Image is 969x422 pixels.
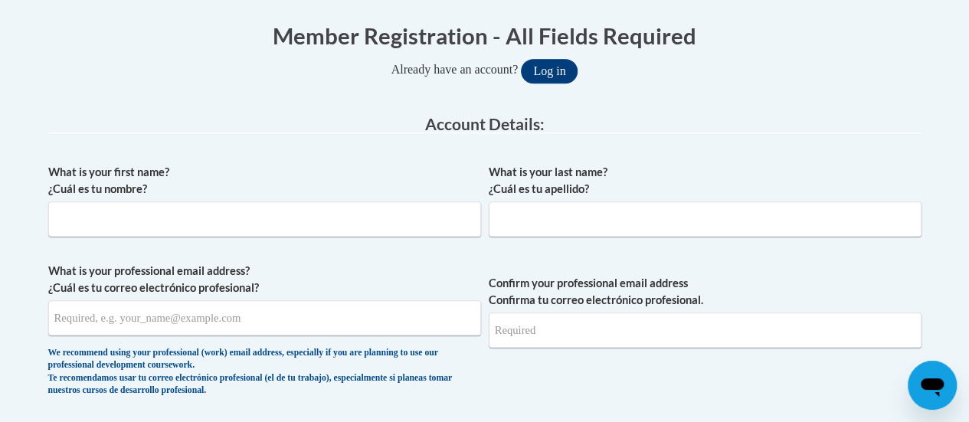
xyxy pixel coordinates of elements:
[521,59,578,83] button: Log in
[489,164,922,198] label: What is your last name? ¿Cuál es tu apellido?
[48,263,481,296] label: What is your professional email address? ¿Cuál es tu correo electrónico profesional?
[489,275,922,309] label: Confirm your professional email address Confirma tu correo electrónico profesional.
[48,201,481,237] input: Metadata input
[489,201,922,237] input: Metadata input
[908,361,957,410] iframe: Button to launch messaging window
[391,63,519,76] span: Already have an account?
[48,300,481,335] input: Metadata input
[48,164,481,198] label: What is your first name? ¿Cuál es tu nombre?
[489,312,922,348] input: Required
[48,20,922,51] h1: Member Registration - All Fields Required
[48,347,481,397] div: We recommend using your professional (work) email address, especially if you are planning to use ...
[425,114,545,133] span: Account Details:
